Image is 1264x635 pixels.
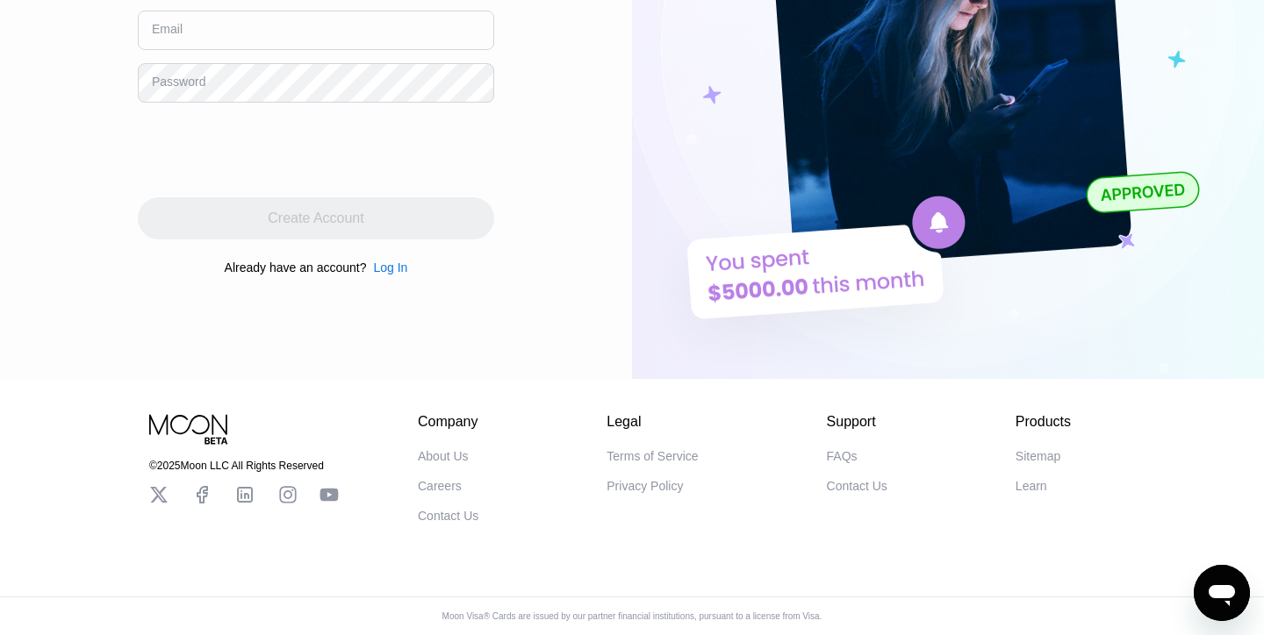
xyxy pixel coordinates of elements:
[607,479,683,493] div: Privacy Policy
[1016,449,1060,463] div: Sitemap
[418,449,469,463] div: About Us
[152,22,183,36] div: Email
[607,414,698,430] div: Legal
[827,414,887,430] div: Support
[225,260,367,275] div: Already have an account?
[1016,479,1047,493] div: Learn
[138,116,405,184] iframe: reCAPTCHA
[418,479,462,493] div: Careers
[827,479,887,493] div: Contact Us
[373,260,407,275] div: Log In
[607,449,698,463] div: Terms of Service
[827,449,858,463] div: FAQs
[418,509,478,523] div: Contact Us
[1194,565,1250,621] iframe: Bouton de lancement de la fenêtre de messagerie
[152,75,205,89] div: Password
[1016,414,1071,430] div: Products
[418,414,478,430] div: Company
[366,260,407,275] div: Log In
[428,611,837,621] div: Moon Visa® Cards are issued by our partner financial institutions, pursuant to a license from Visa.
[149,460,339,472] div: © 2025 Moon LLC All Rights Reserved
